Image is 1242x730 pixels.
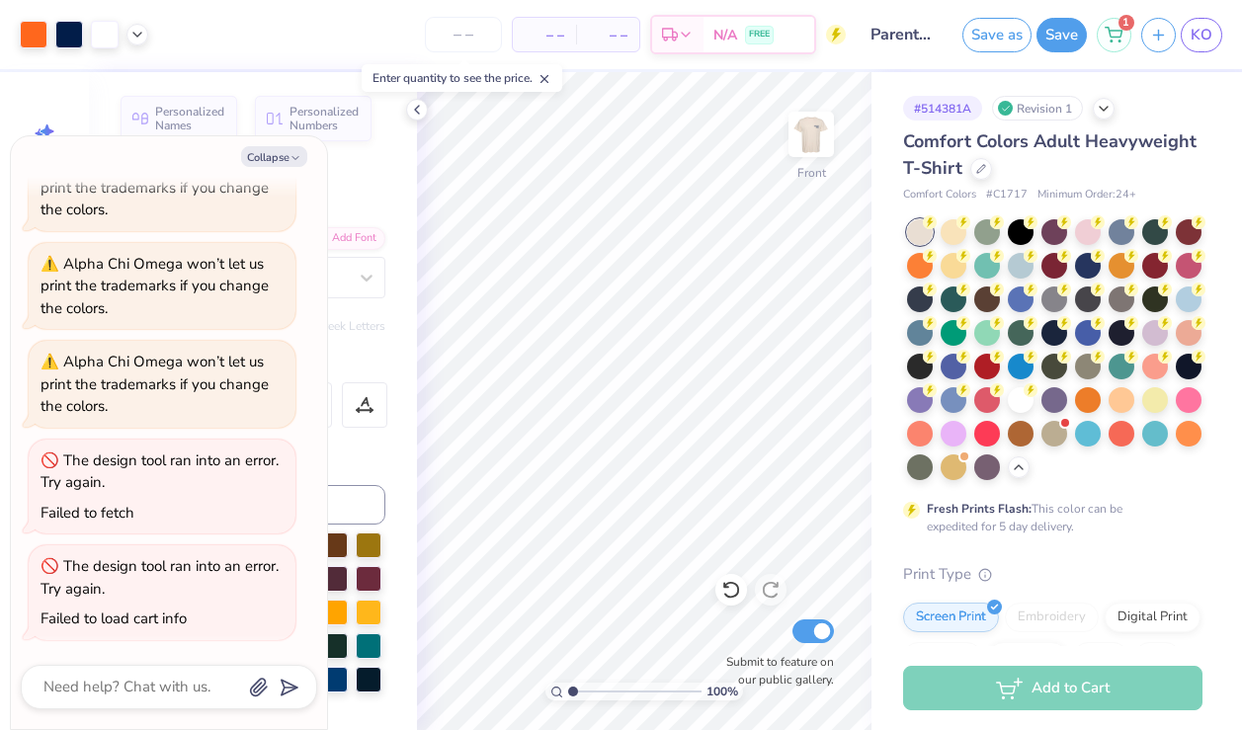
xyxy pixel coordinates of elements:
div: Alpha Chi Omega won’t let us print the trademarks if you change the colors. [41,352,269,416]
div: Embroidery [1005,603,1099,632]
div: Foil [1134,642,1181,672]
div: The design tool ran into an error. Try again. [41,450,279,493]
span: Comfort Colors Adult Heavyweight T-Shirt [903,129,1197,180]
a: KO [1181,18,1222,52]
div: Add Font [307,227,385,250]
div: Vinyl [1073,642,1128,672]
span: # C1717 [986,187,1028,203]
div: Alpha Chi Omega won’t let us print the trademarks if you change the colors. [41,155,269,219]
span: 1 [1118,15,1134,31]
div: Alpha Chi Omega won’t let us print the trademarks if you change the colors. [41,254,269,318]
img: Front [791,115,831,154]
button: Save as [962,18,1032,52]
span: FREE [749,28,770,41]
div: # 514381A [903,96,982,121]
span: – – [588,25,627,45]
button: Collapse [241,146,307,167]
span: Personalized Names [155,105,225,132]
div: Transfers [988,642,1067,672]
span: 100 % [706,683,738,700]
span: N/A [713,25,737,45]
input: – – [425,17,502,52]
div: Revision 1 [992,96,1083,121]
span: – – [525,25,564,45]
button: Save [1036,18,1087,52]
div: Screen Print [903,603,999,632]
input: Untitled Design [856,15,952,54]
div: Print Type [903,563,1202,586]
div: Enter quantity to see the price. [362,64,562,92]
div: Failed to load cart info [41,608,187,628]
label: Submit to feature on our public gallery. [715,653,834,689]
div: Digital Print [1105,603,1201,632]
div: This color can be expedited for 5 day delivery. [927,500,1170,535]
div: Failed to fetch [41,503,134,523]
span: KO [1191,24,1212,46]
div: Front [797,164,826,182]
div: Applique [903,642,982,672]
span: Minimum Order: 24 + [1037,187,1136,203]
strong: Fresh Prints Flash: [927,501,1032,517]
span: Comfort Colors [903,187,976,203]
div: The design tool ran into an error. Try again. [41,556,279,599]
span: Personalized Numbers [290,105,360,132]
